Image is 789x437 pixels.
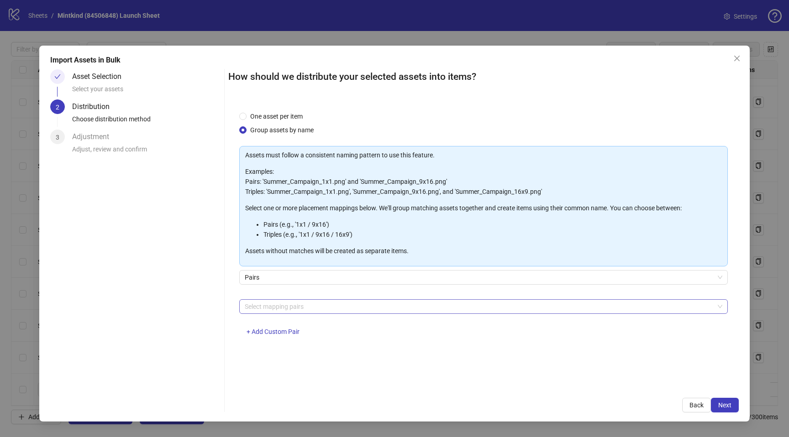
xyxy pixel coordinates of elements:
div: Asset Selection [72,69,129,84]
div: Select your assets [72,84,221,99]
div: Distribution [72,99,117,114]
div: Import Assets in Bulk [50,55,738,66]
span: 2 [56,104,59,111]
span: Next [718,401,731,409]
span: Back [689,401,704,409]
p: Assets without matches will be created as separate items. [245,246,722,256]
span: 3 [56,134,59,141]
h2: How should we distribute your selected assets into items? [228,69,739,84]
span: Group assets by name [247,125,317,135]
button: Next [711,398,739,412]
span: One asset per item [247,111,306,121]
span: check [54,73,61,80]
div: Choose distribution method [72,114,221,130]
li: Pairs (e.g., '1x1 / 9x16') [263,219,722,229]
div: Adjust, review and confirm [72,144,221,160]
button: + Add Custom Pair [239,325,307,339]
button: Back [682,398,711,412]
p: Select one or more placement mappings below. We'll group matching assets together and create item... [245,203,722,213]
span: close [733,55,741,62]
button: Close [730,51,744,66]
li: Triples (e.g., '1x1 / 9x16 / 16x9') [263,229,722,239]
div: Adjustment [72,130,116,144]
p: Assets must follow a consistent naming pattern to use this feature. [245,150,722,160]
span: Pairs [245,271,722,284]
span: + Add Custom Pair [247,328,300,335]
p: Examples: Pairs: 'Summer_Campaign_1x1.png' and 'Summer_Campaign_9x16.png' Triples: 'Summer_Campai... [245,166,722,197]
